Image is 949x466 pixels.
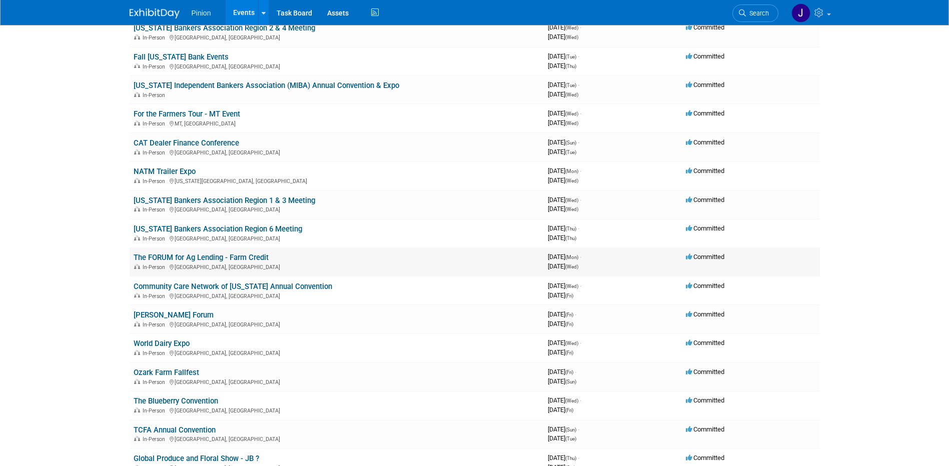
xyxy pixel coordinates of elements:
[578,224,579,232] span: -
[565,283,578,289] span: (Wed)
[548,148,576,155] span: [DATE]
[548,454,579,461] span: [DATE]
[134,235,140,240] img: In-Person Event
[134,436,140,441] img: In-Person Event
[192,9,211,17] span: Pinion
[134,167,196,176] a: NATM Trailer Expo
[134,120,140,125] img: In-Person Event
[746,9,769,17] span: Search
[134,138,239,147] a: CAT Dealer Finance Conference
[548,339,581,346] span: [DATE]
[134,148,540,156] div: [GEOGRAPHIC_DATA], [GEOGRAPHIC_DATA]
[134,81,399,90] a: [US_STATE] Independent Bankers Association (MIBA) Annual Convention & Expo
[565,455,576,461] span: (Thu)
[565,321,573,327] span: (Fri)
[548,282,581,289] span: [DATE]
[580,196,581,203] span: -
[134,339,190,348] a: World Dairy Expo
[686,339,724,346] span: Committed
[548,262,578,270] span: [DATE]
[134,264,140,269] img: In-Person Event
[686,310,724,318] span: Committed
[134,425,216,434] a: TCFA Annual Convention
[143,436,168,442] span: In-Person
[548,406,573,413] span: [DATE]
[134,178,140,183] img: In-Person Event
[565,63,576,69] span: (Thu)
[548,109,581,117] span: [DATE]
[580,282,581,289] span: -
[580,167,581,174] span: -
[565,436,576,441] span: (Tue)
[580,253,581,260] span: -
[134,92,140,97] img: In-Person Event
[686,454,724,461] span: Committed
[565,254,578,260] span: (Mon)
[134,396,218,405] a: The Blueberry Convention
[548,138,579,146] span: [DATE]
[580,339,581,346] span: -
[575,368,576,375] span: -
[565,340,578,346] span: (Wed)
[143,350,168,356] span: In-Person
[565,407,573,413] span: (Fri)
[548,205,578,212] span: [DATE]
[134,293,140,298] img: In-Person Event
[548,52,579,60] span: [DATE]
[565,25,578,30] span: (Wed)
[143,178,168,184] span: In-Person
[134,406,540,414] div: [GEOGRAPHIC_DATA], [GEOGRAPHIC_DATA]
[134,407,140,412] img: In-Person Event
[565,111,578,116] span: (Wed)
[791,3,810,22] img: Jennifer Plumisto
[134,379,140,384] img: In-Person Event
[130,8,180,18] img: ExhibitDay
[134,206,140,211] img: In-Person Event
[548,33,578,40] span: [DATE]
[686,368,724,375] span: Committed
[565,264,578,269] span: (Wed)
[565,54,576,59] span: (Tue)
[143,63,168,70] span: In-Person
[143,149,168,156] span: In-Person
[548,368,576,375] span: [DATE]
[686,253,724,260] span: Committed
[565,197,578,203] span: (Wed)
[565,235,576,241] span: (Thu)
[686,52,724,60] span: Committed
[578,81,579,88] span: -
[565,379,576,384] span: (Sun)
[686,109,724,117] span: Committed
[134,33,540,41] div: [GEOGRAPHIC_DATA], [GEOGRAPHIC_DATA]
[686,196,724,203] span: Committed
[548,377,576,385] span: [DATE]
[686,425,724,433] span: Committed
[134,282,332,291] a: Community Care Network of [US_STATE] Annual Convention
[548,176,578,184] span: [DATE]
[143,379,168,385] span: In-Person
[134,320,540,328] div: [GEOGRAPHIC_DATA], [GEOGRAPHIC_DATA]
[578,138,579,146] span: -
[134,176,540,184] div: [US_STATE][GEOGRAPHIC_DATA], [GEOGRAPHIC_DATA]
[143,120,168,127] span: In-Person
[134,234,540,242] div: [GEOGRAPHIC_DATA], [GEOGRAPHIC_DATA]
[565,82,576,88] span: (Tue)
[548,62,576,69] span: [DATE]
[134,377,540,385] div: [GEOGRAPHIC_DATA], [GEOGRAPHIC_DATA]
[565,168,578,174] span: (Mon)
[548,196,581,203] span: [DATE]
[134,321,140,326] img: In-Person Event
[143,235,168,242] span: In-Person
[143,321,168,328] span: In-Person
[686,282,724,289] span: Committed
[134,454,259,463] a: Global Produce and Floral Show - JB ?
[548,167,581,174] span: [DATE]
[134,196,315,205] a: [US_STATE] Bankers Association Region 1 & 3 Meeting
[565,369,573,375] span: (Fri)
[143,407,168,414] span: In-Person
[134,291,540,299] div: [GEOGRAPHIC_DATA], [GEOGRAPHIC_DATA]
[134,52,229,61] a: Fall [US_STATE] Bank Events
[143,264,168,270] span: In-Person
[565,92,578,97] span: (Wed)
[134,34,140,39] img: In-Person Event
